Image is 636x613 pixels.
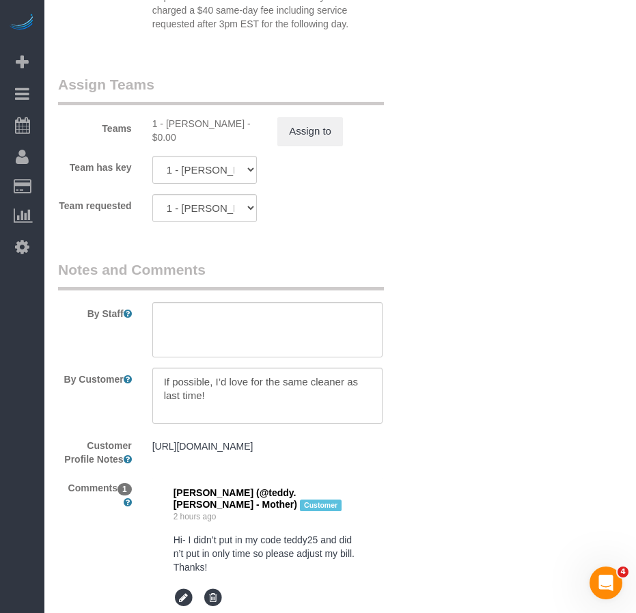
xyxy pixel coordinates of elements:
div: 0 hours x $19.00/hour [152,117,258,144]
legend: Assign Teams [58,74,384,105]
button: Assign to [277,117,343,146]
label: Teams [48,117,142,135]
img: Automaid Logo [8,14,36,33]
span: 4 [618,567,628,577]
pre: Hi- I didn’t put in my code teddy25 and didn’t put in only time so please adjust my bill. Thanks! [174,533,361,574]
span: [PERSON_NAME] (@teddy.[PERSON_NAME] - Mother) [174,487,297,510]
legend: Notes and Comments [58,260,384,290]
label: Comments [48,476,142,508]
label: Customer Profile Notes [48,434,142,466]
label: By Customer [48,368,142,386]
span: 1 [117,483,132,495]
iframe: Intercom live chat [590,567,622,599]
span: Customer [300,500,342,511]
label: Team has key [48,156,142,174]
a: 2 hours ago [174,512,217,521]
pre: [URL][DOMAIN_NAME] [152,439,383,453]
label: By Staff [48,302,142,321]
label: Team requested [48,194,142,213]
